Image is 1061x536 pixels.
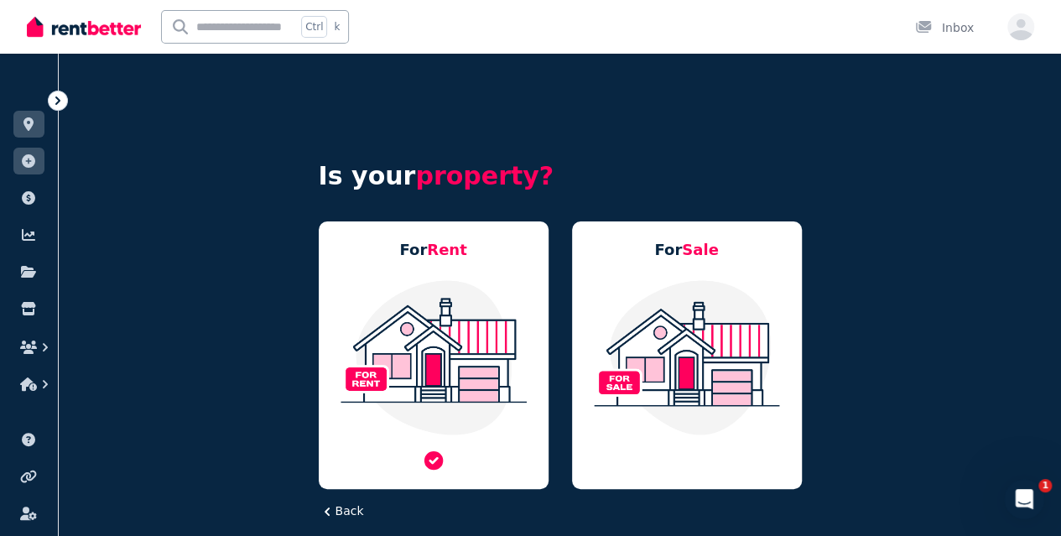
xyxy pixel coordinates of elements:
[1004,479,1044,519] iframe: Intercom live chat
[415,161,554,190] span: property?
[399,238,466,262] h5: For
[319,502,364,520] button: Back
[319,161,802,191] h4: Is your
[427,241,467,258] span: Rent
[335,278,532,436] img: Residential Property For Rent
[682,241,719,258] span: Sale
[27,14,141,39] img: RentBetter
[915,19,974,36] div: Inbox
[589,278,785,436] img: Residential Property For Sale
[654,238,718,262] h5: For
[1038,479,1052,492] span: 1
[334,20,340,34] span: k
[301,16,327,38] span: Ctrl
